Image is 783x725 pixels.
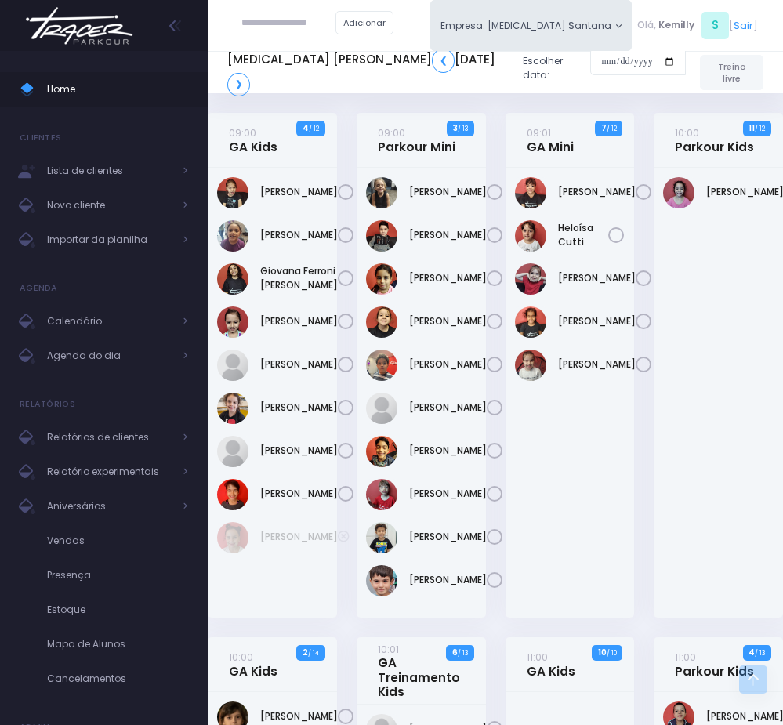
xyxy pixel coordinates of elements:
a: Sair [734,18,753,33]
small: 09:00 [229,126,256,140]
strong: 4 [749,647,755,658]
a: [PERSON_NAME] [409,228,487,242]
img: Maria Luísa Pazeti [217,479,248,510]
a: [PERSON_NAME] [260,228,338,242]
a: [PERSON_NAME] [558,185,636,199]
img: Diana ferreira dos santos [515,177,546,208]
a: [PERSON_NAME] [260,530,338,544]
img: Levi Teofilo de Almeida Neto [366,350,397,381]
span: Agenda do dia [47,346,172,366]
small: 11:00 [675,651,696,664]
a: 09:01GA Mini [527,125,574,154]
a: [PERSON_NAME] [558,271,636,285]
a: [PERSON_NAME] [409,530,487,544]
a: [PERSON_NAME] [260,357,338,372]
span: Lista de clientes [47,161,172,181]
h4: Relatórios [20,389,75,420]
small: / 12 [309,124,319,133]
strong: 3 [453,122,458,134]
img: Léo Sass Lopes [366,436,397,467]
img: Lívia Fontoura Machado Liberal [217,393,248,424]
a: [PERSON_NAME] [558,357,636,372]
img: Helena Sass Lopes [366,263,397,295]
strong: 7 [601,122,607,134]
small: / 12 [607,124,617,133]
img: Lucas Marques [366,393,397,424]
span: Mapa de Alunos [47,634,188,654]
img: Arthur Amancio Baldasso [366,177,397,208]
span: Relatório experimentais [47,462,172,482]
span: Relatórios de clientes [47,427,172,448]
small: / 14 [308,648,319,658]
strong: 11 [749,122,755,134]
img: Alice Silva de Mendonça [217,177,248,208]
span: Importar da planilha [47,230,172,250]
small: / 10 [607,648,617,658]
span: Presença [47,565,188,585]
a: [PERSON_NAME] [260,709,338,723]
img: Marcela Herdt Garisto [515,350,546,381]
span: Kemilly [658,18,694,32]
a: [PERSON_NAME] [409,573,487,587]
a: [PERSON_NAME] [409,271,487,285]
div: Escolher data: [227,44,686,100]
a: [PERSON_NAME] [409,357,487,372]
img: Laís Bacini Amorim [217,350,248,381]
a: 11:00Parkour Kids [675,650,754,679]
a: [PERSON_NAME] [409,314,487,328]
img: Laís Silva de Mendonça [515,263,546,295]
h4: Clientes [20,122,61,154]
img: LAURA ORTIZ CAMPOS VIEIRA [217,306,248,338]
a: 10:01GA Treinamento Kids [378,642,460,699]
a: Giovana Ferroni [PERSON_NAME] [260,264,338,292]
img: Giovana Ferroni Gimenes de Almeida [217,263,248,295]
a: [PERSON_NAME] [558,314,636,328]
a: Heloísa Cutti [558,221,609,249]
span: Novo cliente [47,195,172,216]
img: Miguel Antunes Castilho [366,479,397,510]
a: [PERSON_NAME] [409,444,487,458]
img: Pedro Pereira Tercarioli [366,522,397,553]
strong: 4 [303,122,309,134]
small: / 13 [458,124,468,133]
strong: 10 [598,647,607,658]
strong: 2 [303,647,308,658]
small: 09:00 [378,126,405,140]
img: Ana Clara Vicalvi DOliveira Lima [217,220,248,252]
strong: 6 [452,647,458,658]
img: Manuela Quintilio Gonçalves Silva [217,436,248,467]
span: Aniversários [47,496,172,517]
a: 09:00GA Kids [229,125,277,154]
a: Treino livre [700,55,763,90]
span: Vendas [47,531,188,551]
a: 10:00GA Kids [229,650,277,679]
h5: [MEDICAL_DATA] [PERSON_NAME] [DATE] [227,49,511,96]
span: Estoque [47,600,188,620]
small: 10:01 [378,643,399,656]
span: Home [47,79,188,100]
small: / 13 [755,648,765,658]
img: Manuela Teixeira Isique [515,306,546,338]
small: 09:01 [527,126,551,140]
a: ❮ [432,49,455,72]
a: [PERSON_NAME] [409,185,487,199]
a: 11:00GA Kids [527,650,575,679]
small: 10:00 [229,651,253,664]
small: 10:00 [675,126,699,140]
span: Olá, [637,18,656,32]
a: [PERSON_NAME] [260,401,338,415]
h4: Agenda [20,273,58,304]
img: Laís de Moraes Salgado [366,306,397,338]
a: [PERSON_NAME] [260,314,338,328]
img: Ana Clara Rufino [217,522,248,553]
img: Thomás Capovilla Rodrigues [366,565,397,596]
a: ❯ [227,73,250,96]
span: S [701,12,729,39]
img: Heloísa Cutti Iagalo [515,220,546,252]
a: [PERSON_NAME] [260,444,338,458]
a: [PERSON_NAME] [260,487,338,501]
div: [ ] [632,9,763,42]
img: Isabella Palma Reis [663,177,694,208]
img: Benicio Domingos Barbosa [366,220,397,252]
small: / 13 [458,648,468,658]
